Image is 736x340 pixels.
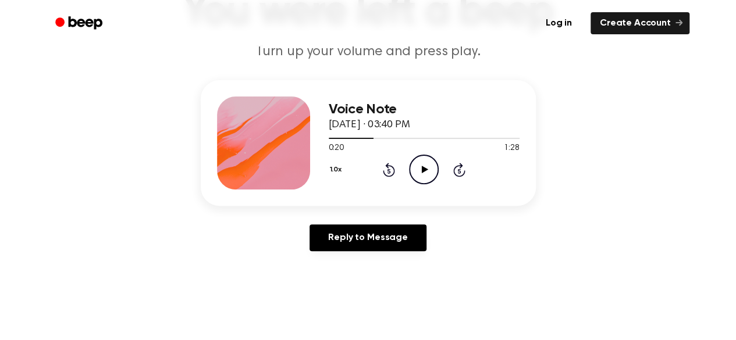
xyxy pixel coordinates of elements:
[329,142,344,155] span: 0:20
[591,12,689,34] a: Create Account
[329,102,520,117] h3: Voice Note
[145,42,592,62] p: Turn up your volume and press play.
[47,12,113,35] a: Beep
[310,224,426,251] a: Reply to Message
[504,142,519,155] span: 1:28
[329,120,410,130] span: [DATE] · 03:40 PM
[534,10,584,37] a: Log in
[329,160,346,180] button: 1.0x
